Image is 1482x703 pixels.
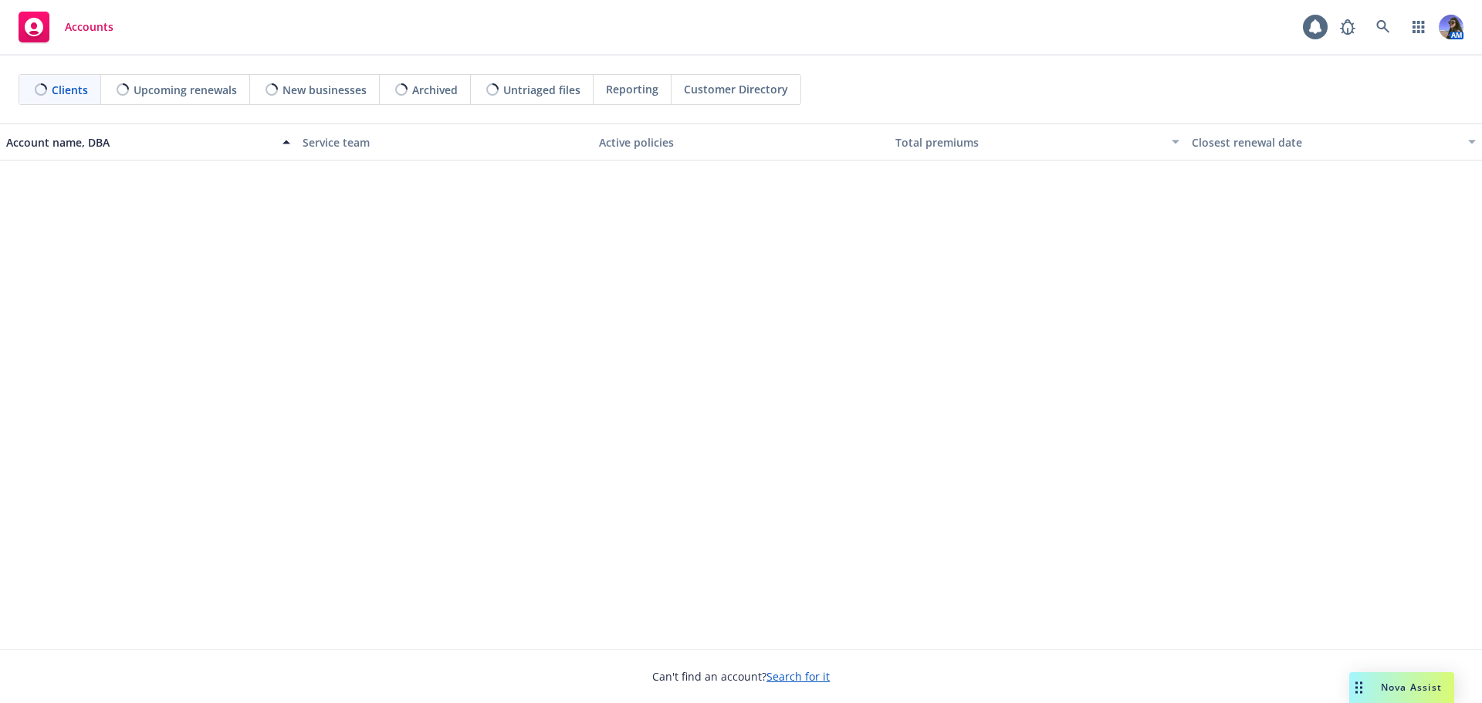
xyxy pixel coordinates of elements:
[652,668,830,684] span: Can't find an account?
[1186,123,1482,161] button: Closest renewal date
[1192,134,1459,150] div: Closest renewal date
[895,134,1162,150] div: Total premiums
[65,21,113,33] span: Accounts
[1368,12,1399,42] a: Search
[606,81,658,97] span: Reporting
[503,82,580,98] span: Untriaged files
[52,82,88,98] span: Clients
[889,123,1186,161] button: Total premiums
[1349,672,1454,703] button: Nova Assist
[766,669,830,684] a: Search for it
[1332,12,1363,42] a: Report a Bug
[1403,12,1434,42] a: Switch app
[296,123,593,161] button: Service team
[134,82,237,98] span: Upcoming renewals
[12,5,120,49] a: Accounts
[283,82,367,98] span: New businesses
[599,134,883,150] div: Active policies
[684,81,788,97] span: Customer Directory
[593,123,889,161] button: Active policies
[1349,672,1369,703] div: Drag to move
[1381,681,1442,694] span: Nova Assist
[1439,15,1463,39] img: photo
[6,134,273,150] div: Account name, DBA
[303,134,587,150] div: Service team
[412,82,458,98] span: Archived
